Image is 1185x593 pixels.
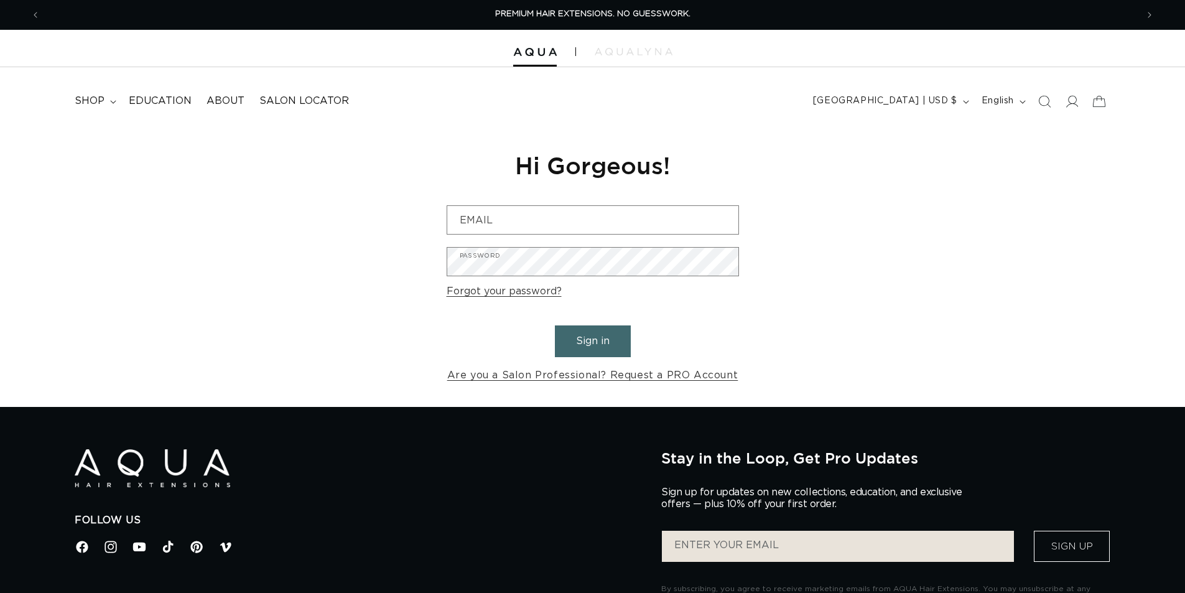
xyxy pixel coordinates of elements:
[813,95,957,108] span: [GEOGRAPHIC_DATA] | USD $
[447,367,738,385] a: Are you a Salon Professional? Request a PRO Account
[207,95,244,108] span: About
[252,87,356,115] a: Salon Locator
[259,95,349,108] span: Salon Locator
[661,449,1110,467] h2: Stay in the Loop, Get Pro Updates
[75,449,230,487] img: Aqua Hair Extensions
[495,10,690,18] span: PREMIUM HAIR EXTENSIONS. NO GUESSWORK.
[1034,531,1110,562] button: Sign Up
[447,150,739,180] h1: Hi Gorgeous!
[595,48,672,55] img: aqualyna.com
[447,282,562,301] a: Forgot your password?
[121,87,199,115] a: Education
[75,95,105,108] span: shop
[199,87,252,115] a: About
[129,95,192,108] span: Education
[67,87,121,115] summary: shop
[22,3,49,27] button: Previous announcement
[974,90,1031,113] button: English
[806,90,974,113] button: [GEOGRAPHIC_DATA] | USD $
[661,487,972,510] p: Sign up for updates on new collections, education, and exclusive offers — plus 10% off your first...
[1031,88,1058,115] summary: Search
[513,48,557,57] img: Aqua Hair Extensions
[555,325,631,357] button: Sign in
[662,531,1014,562] input: ENTER YOUR EMAIL
[447,206,738,234] input: Email
[982,95,1014,108] span: English
[75,514,643,527] h2: Follow Us
[1136,3,1163,27] button: Next announcement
